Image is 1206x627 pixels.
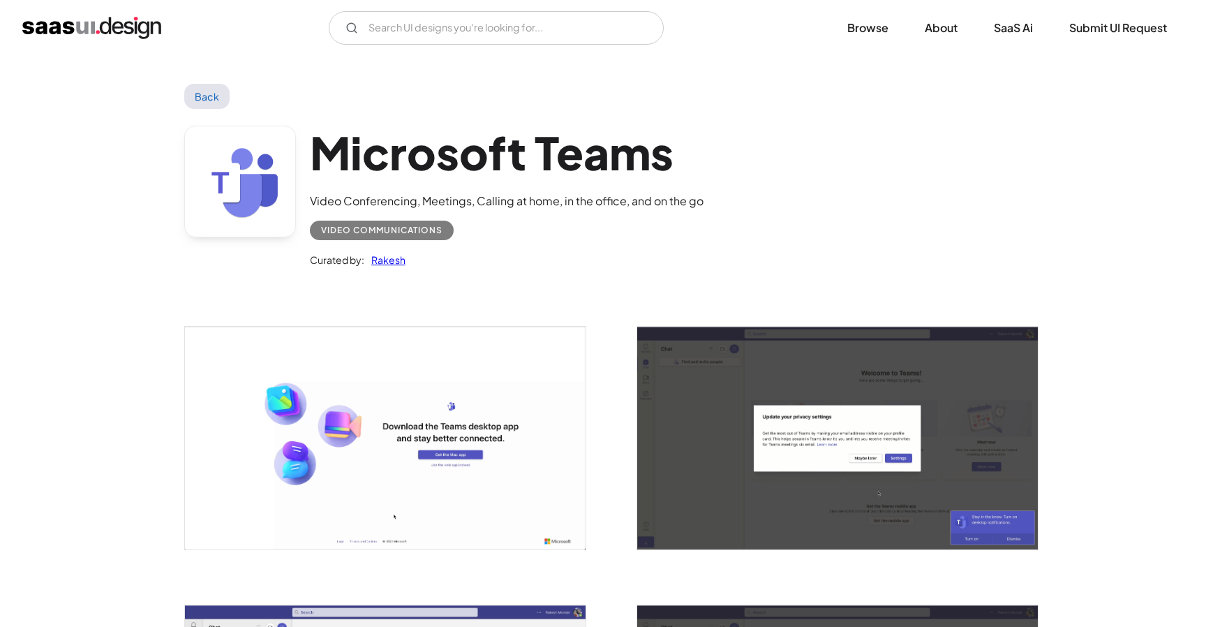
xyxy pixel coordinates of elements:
a: SaaS Ai [977,13,1050,43]
a: About [908,13,974,43]
a: home [22,17,161,39]
form: Email Form [329,11,664,45]
input: Search UI designs you're looking for... [329,11,664,45]
div: Video Conferencing, Meetings, Calling at home, in the office, and on the go [310,193,703,209]
a: Rakesh [364,251,405,268]
a: Back [184,84,230,109]
h1: Microsoft Teams [310,126,703,179]
a: Browse [831,13,905,43]
a: Submit UI Request [1052,13,1184,43]
a: open lightbox [637,327,1038,549]
div: Video Communications [321,222,442,239]
a: open lightbox [185,327,586,549]
img: 6423dfd84714c93a1782bc7e_Microsoft%20Meets%20-%20Update%20User%20Policies.png [637,327,1038,549]
img: 6423dfd8889b6a2f86ca1fcc_Microsoft%20Meets%20-%20Download%20Teams.png [185,327,586,549]
div: Curated by: [310,251,364,268]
